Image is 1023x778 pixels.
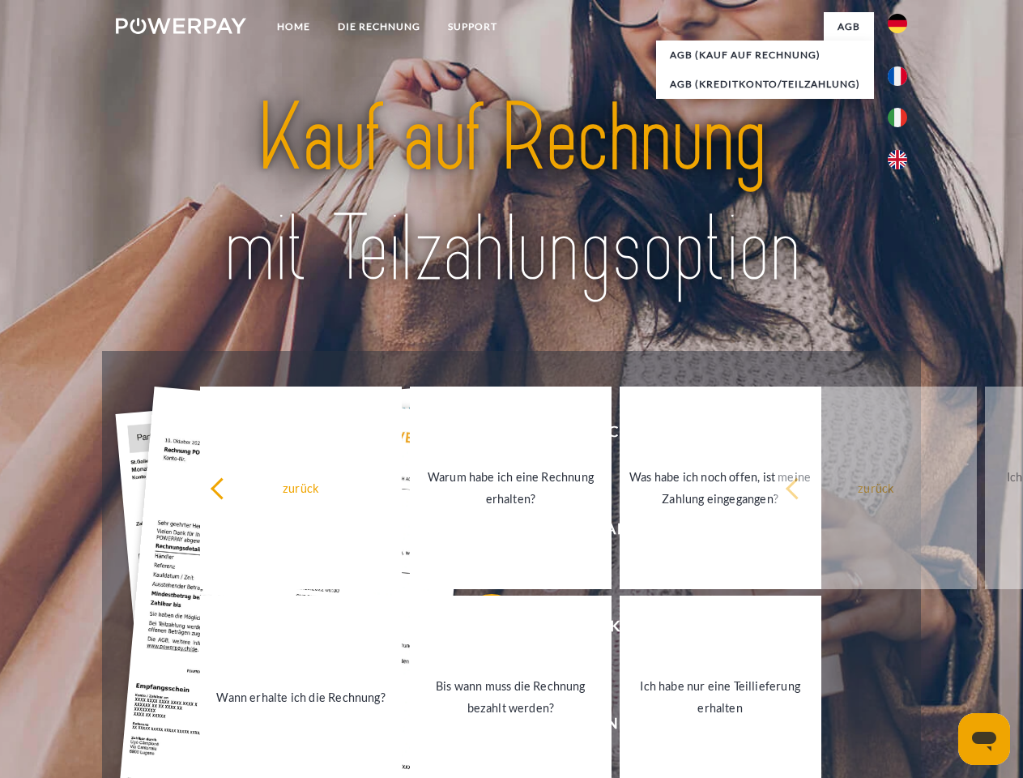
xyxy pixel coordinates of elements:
[888,66,907,86] img: fr
[420,466,602,510] div: Warum habe ich eine Rechnung erhalten?
[888,108,907,127] img: it
[629,466,812,510] div: Was habe ich noch offen, ist meine Zahlung eingegangen?
[210,477,392,498] div: zurück
[656,70,874,99] a: AGB (Kreditkonto/Teilzahlung)
[155,78,868,310] img: title-powerpay_de.svg
[116,18,246,34] img: logo-powerpay-white.svg
[263,12,324,41] a: Home
[629,675,812,719] div: Ich habe nur eine Teillieferung erhalten
[420,675,602,719] div: Bis wann muss die Rechnung bezahlt werden?
[824,12,874,41] a: agb
[888,14,907,33] img: de
[888,150,907,169] img: en
[620,387,821,589] a: Was habe ich noch offen, ist meine Zahlung eingegangen?
[324,12,434,41] a: DIE RECHNUNG
[210,686,392,707] div: Wann erhalte ich die Rechnung?
[434,12,511,41] a: SUPPORT
[785,477,967,498] div: zurück
[958,713,1010,765] iframe: Schaltfläche zum Öffnen des Messaging-Fensters
[656,41,874,70] a: AGB (Kauf auf Rechnung)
